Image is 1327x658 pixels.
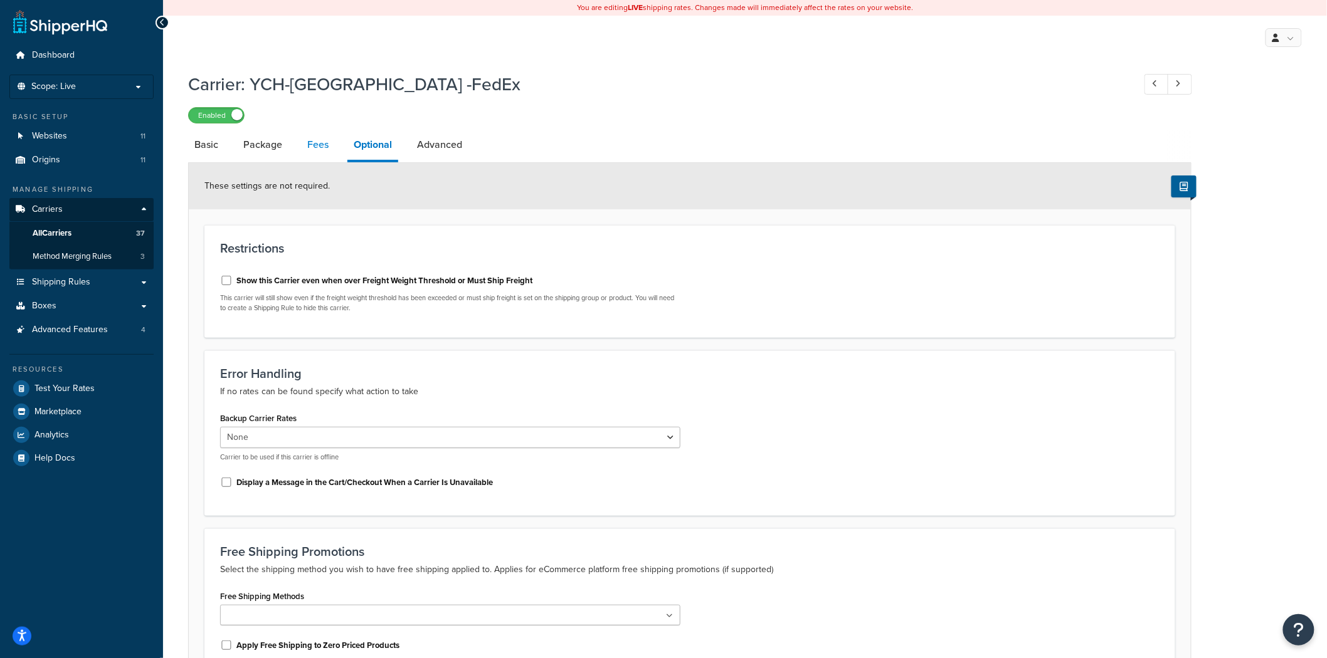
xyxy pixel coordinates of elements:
a: Next Record [1168,74,1192,95]
span: 37 [136,228,145,239]
a: Test Your Rates [9,377,154,400]
span: Marketplace [34,407,82,417]
a: Websites11 [9,125,154,148]
p: This carrier will still show even if the freight weight threshold has been exceeded or must ship ... [220,293,680,313]
b: LIVE [628,2,643,13]
a: Package [237,130,288,160]
span: Scope: Live [31,81,76,92]
span: Carriers [32,204,63,215]
div: Basic Setup [9,112,154,122]
label: Display a Message in the Cart/Checkout When a Carrier Is Unavailable [236,477,493,488]
span: Websites [32,131,67,142]
span: Analytics [34,430,69,441]
li: Origins [9,149,154,172]
a: Dashboard [9,44,154,67]
div: Resources [9,364,154,375]
li: Method Merging Rules [9,245,154,268]
h1: Carrier: YCH-[GEOGRAPHIC_DATA] -FedEx [188,72,1121,97]
p: If no rates can be found specify what action to take [220,384,1160,399]
a: Fees [301,130,335,160]
span: 11 [140,131,145,142]
label: Apply Free Shipping to Zero Priced Products [236,640,399,651]
a: Method Merging Rules3 [9,245,154,268]
span: These settings are not required. [204,179,330,192]
span: All Carriers [33,228,71,239]
span: 11 [140,155,145,165]
p: Select the shipping method you wish to have free shipping applied to. Applies for eCommerce platf... [220,562,1160,577]
label: Backup Carrier Rates [220,414,297,423]
span: 4 [141,325,145,335]
span: Advanced Features [32,325,108,335]
span: Shipping Rules [32,277,90,288]
button: Open Resource Center [1283,614,1314,645]
li: Carriers [9,198,154,269]
h3: Restrictions [220,241,1160,255]
li: Websites [9,125,154,148]
span: Origins [32,155,60,165]
li: Advanced Features [9,318,154,342]
a: Help Docs [9,447,154,469]
span: Test Your Rates [34,384,95,394]
button: Show Help Docs [1171,175,1197,197]
label: Enabled [189,108,244,123]
label: Show this Carrier even when over Freight Weight Threshold or Must Ship Freight [236,275,532,286]
a: Previous Record [1145,74,1169,95]
a: Shipping Rules [9,271,154,294]
a: AllCarriers37 [9,222,154,245]
span: Dashboard [32,50,75,61]
span: Help Docs [34,453,75,464]
div: Manage Shipping [9,184,154,195]
a: Origins11 [9,149,154,172]
a: Optional [347,130,398,162]
a: Carriers [9,198,154,221]
a: Marketplace [9,400,154,423]
a: Boxes [9,295,154,318]
span: Boxes [32,301,56,311]
span: Method Merging Rules [33,251,112,262]
a: Basic [188,130,225,160]
p: Carrier to be used if this carrier is offline [220,452,680,462]
a: Advanced [411,130,468,160]
span: 3 [140,251,145,262]
h3: Free Shipping Promotions [220,545,1160,558]
h3: Error Handling [220,367,1160,380]
a: Advanced Features4 [9,318,154,342]
label: Free Shipping Methods [220,592,304,601]
a: Analytics [9,424,154,446]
